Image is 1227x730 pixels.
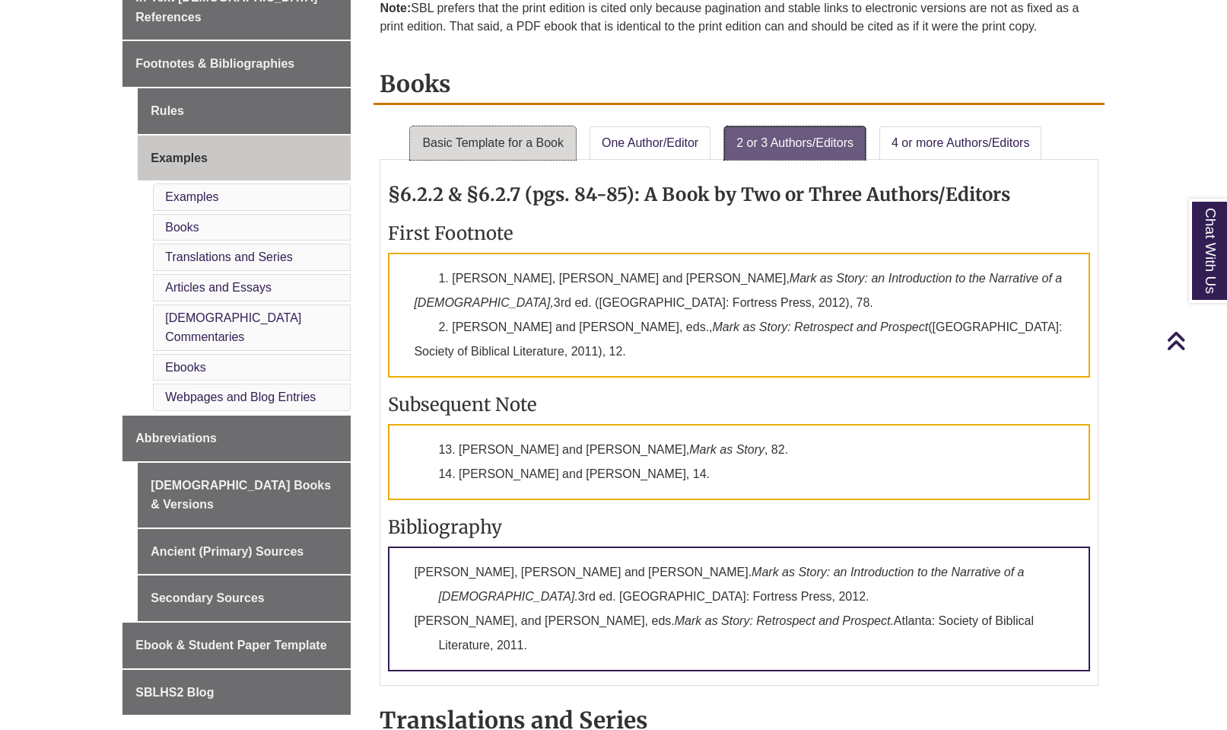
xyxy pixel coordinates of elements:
[138,529,351,575] a: Ancient (Primary) Sources
[380,2,411,14] strong: Note:
[165,250,293,263] a: Translations and Series
[438,566,1024,603] em: Mark as Story: an Introduction to the Narrative of a [DEMOGRAPHIC_DATA].
[1166,330,1223,351] a: Back to Top
[879,126,1041,160] a: 4 or more Authors/Editors
[165,221,199,234] a: Books
[590,126,710,160] a: One Author/Editor
[410,126,576,160] a: Basic Template for a Book
[122,670,351,716] a: SBLHS2 Blog
[388,393,1089,416] h3: Subsequent Note
[388,547,1089,671] p: [PERSON_NAME], [PERSON_NAME] and [PERSON_NAME]. 3rd ed. [GEOGRAPHIC_DATA]: Fortress Press, 2012.
[724,126,866,160] a: 2 or 3 Authors/Editors
[135,57,294,70] span: Footnotes & Bibliographies
[165,361,205,374] a: Ebooks
[374,65,1104,105] h2: Books
[165,391,316,403] a: Webpages and Blog Entries
[138,88,351,134] a: Rules
[165,281,272,294] a: Articles and Essays
[138,575,351,621] a: Secondary Sources
[388,222,1089,245] h3: First Footnote
[414,320,1062,358] span: 2. [PERSON_NAME] and [PERSON_NAME], eds., ([GEOGRAPHIC_DATA]: Society of Biblical Literature, 201...
[388,183,1010,206] strong: §6.2.2 & §6.2.7 (pgs. 84-85): A Book by Two or Three Authors/Editors
[135,639,326,652] span: Ebook & Student Paper Template
[388,253,1089,378] p: 1. [PERSON_NAME], [PERSON_NAME] and [PERSON_NAME], 3rd ed. ([GEOGRAPHIC_DATA]: Fortress Press, 20...
[138,135,351,181] a: Examples
[675,614,894,627] em: Mark as Story: Retrospect and Prospect.
[165,190,218,203] a: Examples
[414,272,1062,309] em: Mark as Story: an Introduction to the Narrative of a [DEMOGRAPHIC_DATA],
[122,623,351,668] a: Ebook & Student Paper Template
[122,416,351,461] a: Abbreviations
[388,515,1089,539] h3: Bibliography
[135,432,217,445] span: Abbreviations
[122,41,351,87] a: Footnotes & Bibliographies
[388,424,1089,500] p: 13. [PERSON_NAME] and [PERSON_NAME], , 82.
[135,686,214,699] span: SBLHS2 Blog
[138,463,351,528] a: [DEMOGRAPHIC_DATA] Books & Versions
[414,614,1034,652] span: [PERSON_NAME], and [PERSON_NAME], eds. Atlanta: Society of Biblical Literature, 2011.
[438,467,710,480] span: 14. [PERSON_NAME] and [PERSON_NAME], 14.
[689,443,764,456] em: Mark as Story
[165,311,301,344] a: [DEMOGRAPHIC_DATA] Commentaries
[713,320,929,333] em: Mark as Story: Retrospect and Prospect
